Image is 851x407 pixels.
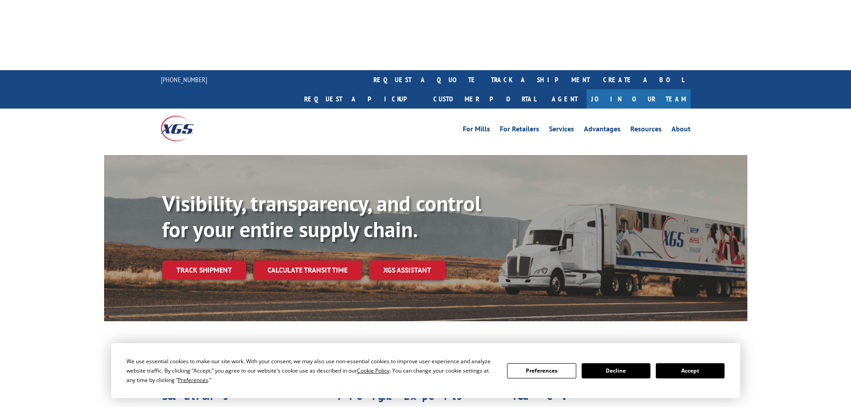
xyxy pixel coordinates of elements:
a: Create a BOL [596,70,691,89]
div: We use essential cookies to make our site work. With your consent, we may also use non-essential ... [126,357,496,385]
div: Cookie Consent Prompt [111,343,740,398]
a: Join Our Team [587,89,691,109]
a: track a shipment [484,70,596,89]
a: request a quote [367,70,484,89]
button: Accept [656,363,725,378]
button: Decline [582,363,650,378]
a: Request a pickup [298,89,427,109]
a: For Retailers [500,126,539,135]
b: Visibility, transparency, and control for your entire supply chain. [162,189,481,243]
a: About [671,126,691,135]
span: Cookie Policy [357,367,390,374]
a: For Mills [463,126,490,135]
a: XGS ASSISTANT [369,260,445,280]
a: Track shipment [162,260,246,279]
span: Preferences [178,376,208,384]
button: Preferences [507,363,576,378]
a: [PHONE_NUMBER] [161,75,207,84]
a: Advantages [584,126,620,135]
a: Calculate transit time [253,260,362,280]
a: Agent [543,89,587,109]
a: Resources [630,126,662,135]
a: Customer Portal [427,89,543,109]
a: Services [549,126,574,135]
